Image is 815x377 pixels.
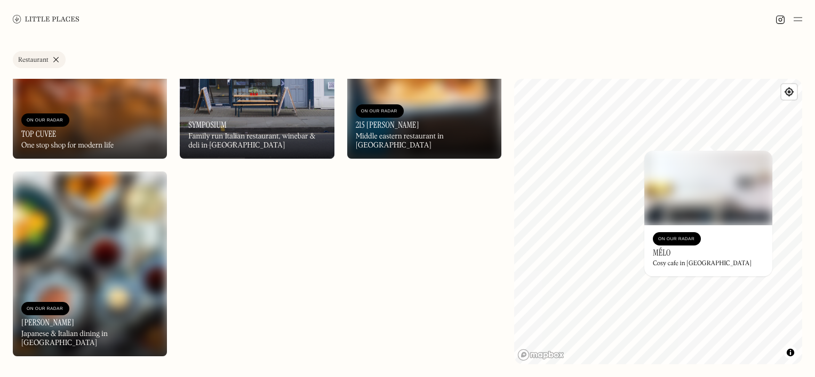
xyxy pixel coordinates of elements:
div: On Our Radar [27,304,64,314]
div: One stop shop for modern life [21,141,114,150]
button: Toggle attribution [784,346,797,359]
h3: Top Cuvee [21,129,56,139]
div: Family run Italian restaurant, winebar & deli in [GEOGRAPHIC_DATA] [188,132,325,150]
div: On Our Radar [27,115,64,126]
img: Angelina [13,171,167,356]
h3: 215 [PERSON_NAME] [356,120,419,130]
span: Toggle attribution [787,347,794,358]
div: Restaurant [18,57,49,63]
a: MéloMéloOn Our RadarMéloCosy cafe in [GEOGRAPHIC_DATA] [644,151,772,276]
h3: Mélo [653,248,671,258]
button: Find my location [781,84,797,100]
canvas: Map [514,79,802,364]
div: On Our Radar [361,106,398,117]
div: Cosy cafe in [GEOGRAPHIC_DATA] [653,260,752,267]
img: Mélo [644,151,772,225]
div: On Our Radar [658,234,696,244]
h3: Symposium [188,120,227,130]
a: Restaurant [13,51,66,68]
a: AngelinaAngelinaOn Our Radar[PERSON_NAME]Japanese & Italian dining in [GEOGRAPHIC_DATA] [13,171,167,356]
h3: [PERSON_NAME] [21,317,74,327]
div: Japanese & Italian dining in [GEOGRAPHIC_DATA] [21,330,158,348]
div: Middle eastern restaurant in [GEOGRAPHIC_DATA] [356,132,493,150]
a: Mapbox homepage [517,349,564,361]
